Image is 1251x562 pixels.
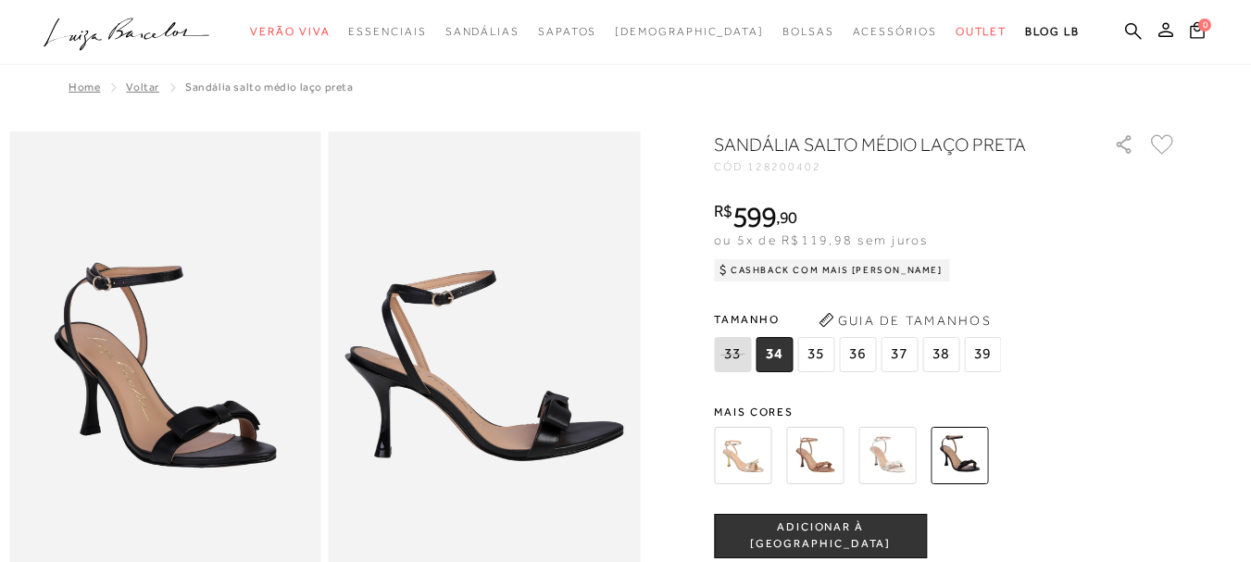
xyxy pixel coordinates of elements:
[69,81,100,94] a: Home
[922,337,959,372] span: 38
[250,15,330,49] a: categoryNavScreenReaderText
[956,25,1007,38] span: Outlet
[956,15,1007,49] a: categoryNavScreenReaderText
[812,306,997,335] button: Guia de Tamanhos
[780,207,797,227] span: 90
[714,337,751,372] span: 33
[185,81,354,94] span: SANDÁLIA SALTO MÉDIO LAÇO PRETA
[714,406,1177,418] span: Mais cores
[1184,20,1210,45] button: 0
[853,15,937,49] a: categoryNavScreenReaderText
[931,427,988,484] img: SANDÁLIA SALTO MÉDIO LAÇO PRETA
[881,337,918,372] span: 37
[445,25,519,38] span: Sandálias
[797,337,834,372] span: 35
[964,337,1001,372] span: 39
[714,232,928,247] span: ou 5x de R$119,98 sem juros
[747,160,821,173] span: 128200402
[714,259,950,281] div: Cashback com Mais [PERSON_NAME]
[714,427,771,484] img: SANDÁLIA COM LAÇO DELICADO EM METALIZADO DOURADO DE SALTO ALTO
[776,209,797,226] i: ,
[858,427,916,484] img: SANDÁLIA SALTO MÉDIO LAÇO OFF WHITE
[1025,25,1079,38] span: BLOG LB
[782,25,834,38] span: Bolsas
[714,514,927,558] button: ADICIONAR À [GEOGRAPHIC_DATA]
[348,15,426,49] a: categoryNavScreenReaderText
[714,203,732,219] i: R$
[1025,15,1079,49] a: BLOG LB
[250,25,330,38] span: Verão Viva
[615,15,764,49] a: noSubCategoriesText
[782,15,834,49] a: categoryNavScreenReaderText
[348,25,426,38] span: Essenciais
[714,306,1006,333] span: Tamanho
[126,81,159,94] a: Voltar
[756,337,793,372] span: 34
[538,25,596,38] span: Sapatos
[732,200,776,233] span: 599
[786,427,844,484] img: SANDÁLIA SALTO MÉDIO LAÇO BLUSH
[715,519,926,552] span: ADICIONAR À [GEOGRAPHIC_DATA]
[714,161,1084,172] div: CÓD:
[538,15,596,49] a: categoryNavScreenReaderText
[839,337,876,372] span: 36
[1198,19,1211,31] span: 0
[615,25,764,38] span: [DEMOGRAPHIC_DATA]
[445,15,519,49] a: categoryNavScreenReaderText
[853,25,937,38] span: Acessórios
[714,131,1061,157] h1: SANDÁLIA SALTO MÉDIO LAÇO PRETA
